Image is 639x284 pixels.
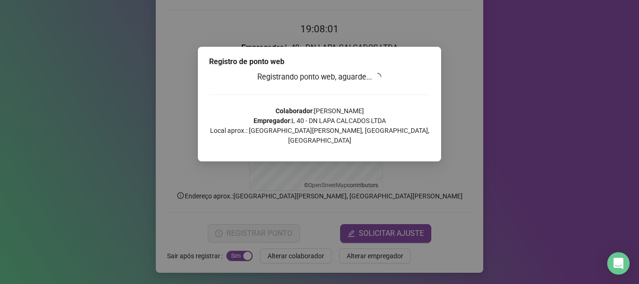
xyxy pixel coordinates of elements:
p: : [PERSON_NAME] : L 40 - DN LAPA CALCADOS LTDA Local aprox.: [GEOGRAPHIC_DATA][PERSON_NAME], [GEO... [209,106,430,146]
h3: Registrando ponto web, aguarde... [209,71,430,83]
strong: Empregador [254,117,290,124]
span: loading [373,72,382,81]
div: Registro de ponto web [209,56,430,67]
strong: Colaborador [276,107,312,115]
div: Open Intercom Messenger [607,252,630,275]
